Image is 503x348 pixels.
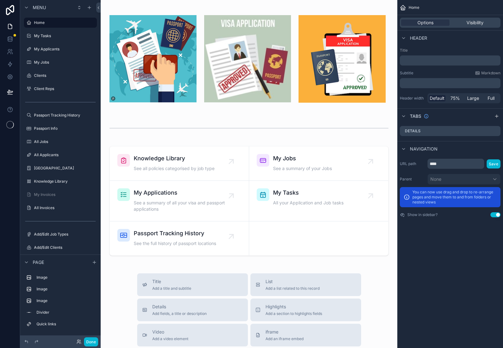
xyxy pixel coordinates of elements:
label: Image [36,298,94,303]
a: Passport Info [24,123,97,134]
span: Title [152,278,191,285]
label: Passport Tracking History [34,113,96,118]
button: None [428,174,500,185]
button: Done [84,337,98,346]
a: Add/Edit Job Types [24,229,97,239]
label: Home [34,20,93,25]
a: [GEOGRAPHIC_DATA] [24,163,97,173]
span: Page [33,259,44,265]
label: Image [36,275,94,280]
button: Save [487,159,500,168]
label: Add/Edit Job Types [34,232,96,237]
span: Tabs [410,113,421,119]
label: My Jobs [34,60,96,65]
p: You can now use drag and drop to re-arrange pages and move them to and from folders or nested views [412,190,497,205]
a: My Tasks [24,31,97,41]
a: Passport Tracking History [24,110,97,120]
label: [GEOGRAPHIC_DATA] [34,166,96,171]
button: TitleAdd a title and subtitle [137,273,248,296]
span: List [265,278,320,285]
a: My Invoices [24,190,97,200]
label: Show in sidebar? [407,212,438,217]
span: Full [488,95,495,101]
label: My Applicants [34,47,96,52]
span: Markdown [481,71,500,76]
button: VideoAdd a video element [137,324,248,346]
label: My Invoices [34,192,96,197]
span: Home [409,5,419,10]
span: Add an iframe embed [265,336,304,341]
span: Add a section to highlights fields [265,311,322,316]
label: Divider [36,310,94,315]
span: Add fields, a title or description [152,311,207,316]
label: Clients [34,73,96,78]
label: Passport Info [34,126,96,131]
button: DetailsAdd fields, a title or description [137,299,248,321]
label: Parent [400,177,425,182]
span: Details [152,304,207,310]
label: Client Reps [34,86,96,91]
a: All Invoices [24,203,97,213]
a: Add/Edit Clients [24,242,97,253]
a: Markdown [475,71,500,76]
div: scrollable content [400,78,500,88]
button: iframeAdd an iframe embed [250,324,361,346]
span: Add a title and subtitle [152,286,191,291]
label: Header width [400,96,425,101]
label: Subtitle [400,71,413,76]
a: All Applicants [24,150,97,160]
span: Header [410,35,427,41]
span: Add a video element [152,336,188,341]
span: Default [430,95,444,101]
a: Client Reps [24,84,97,94]
span: Options [417,20,433,26]
a: My Jobs [24,57,97,67]
a: Clients [24,71,97,81]
label: Quick links [36,322,94,327]
span: Add a list related to this record [265,286,320,291]
a: Home [24,18,97,28]
span: Navigation [410,146,438,152]
span: Large [467,95,479,101]
label: Title [400,48,500,53]
a: Knowledge Library [24,176,97,186]
label: All Jobs [34,139,96,144]
button: ListAdd a list related to this record [250,273,361,296]
a: My Applicants [24,44,97,54]
label: Knowledge Library [34,179,96,184]
label: All Applicants [34,152,96,157]
span: Menu [33,4,46,11]
label: Image [36,287,94,292]
label: All Invoices [34,205,96,210]
label: Add/Edit Clients [34,245,96,250]
span: Visibility [467,20,483,26]
div: scrollable content [20,270,101,335]
span: iframe [265,329,304,335]
div: scrollable content [400,55,500,66]
button: HighlightsAdd a section to highlights fields [250,299,361,321]
label: Details [405,128,421,134]
span: Highlights [265,304,322,310]
span: 75% [450,95,460,101]
label: My Tasks [34,33,96,38]
span: None [430,176,441,182]
label: URL path [400,161,425,166]
span: Video [152,329,188,335]
a: All Jobs [24,137,97,147]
